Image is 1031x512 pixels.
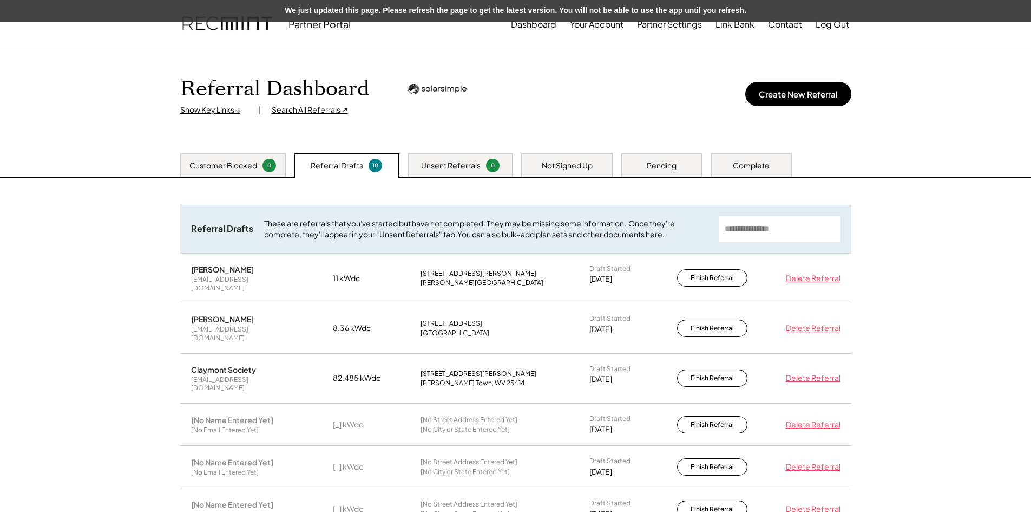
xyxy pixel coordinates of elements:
[421,329,489,338] div: [GEOGRAPHIC_DATA]
[781,273,840,284] div: Delete Referral
[191,415,273,425] div: [No Name Entered Yet]
[637,14,702,35] button: Partner Settings
[180,76,369,102] h1: Referral Dashboard
[191,325,299,342] div: [EMAIL_ADDRESS][DOMAIN_NAME]
[781,373,840,384] div: Delete Referral
[180,105,248,115] div: Show Key Links ↓
[182,6,272,43] img: recmint-logotype%403x.png
[421,468,510,476] div: [No City or State Entered Yet]
[589,424,612,435] div: [DATE]
[733,160,770,171] div: Complete
[189,160,257,171] div: Customer Blocked
[191,457,273,467] div: [No Name Entered Yet]
[264,161,274,170] div: 0
[589,365,631,373] div: Draft Started
[264,218,708,239] div: These are referrals that you've started but have not completed. They may be missing some informat...
[333,462,387,472] div: [_] kWdc
[488,161,498,170] div: 0
[191,375,299,392] div: [EMAIL_ADDRESS][DOMAIN_NAME]
[647,160,677,171] div: Pending
[781,323,840,334] div: Delete Referral
[191,223,253,235] div: Referral Drafts
[677,458,747,476] button: Finish Referral
[511,14,556,35] button: Dashboard
[589,264,631,273] div: Draft Started
[288,18,351,30] div: Partner Portal
[457,229,665,239] a: You can also bulk-add plan sets and other documents here.
[677,269,747,287] button: Finish Referral
[421,269,536,278] div: [STREET_ADDRESS][PERSON_NAME]
[421,379,525,387] div: [PERSON_NAME] Town, WV 25414
[421,500,517,509] div: [No Street Address Entered Yet]
[191,314,254,324] div: [PERSON_NAME]
[421,425,510,434] div: [No City or State Entered Yet]
[745,82,851,106] button: Create New Referral
[589,314,631,323] div: Draft Started
[191,500,273,509] div: [No Name Entered Yet]
[589,374,612,385] div: [DATE]
[333,419,387,430] div: [_] kWdc
[421,278,543,287] div: [PERSON_NAME][GEOGRAPHIC_DATA]
[781,419,840,430] div: Delete Referral
[191,275,299,292] div: [EMAIL_ADDRESS][DOMAIN_NAME]
[816,14,849,35] button: Log Out
[589,274,612,284] div: [DATE]
[191,426,259,435] div: [No Email Entered Yet]
[407,84,467,94] img: Logo_Horizontal-Black.png
[272,105,348,115] div: Search All Referrals ↗
[589,466,612,477] div: [DATE]
[677,370,747,387] button: Finish Referral
[715,14,754,35] button: Link Bank
[570,14,623,35] button: Your Account
[781,462,840,472] div: Delete Referral
[370,161,380,170] div: 10
[191,468,259,477] div: [No Email Entered Yet]
[421,416,517,424] div: [No Street Address Entered Yet]
[191,365,256,374] div: Claymont Society
[589,499,631,508] div: Draft Started
[333,273,387,284] div: 11 kWdc
[589,324,612,335] div: [DATE]
[589,414,631,423] div: Draft Started
[421,458,517,466] div: [No Street Address Entered Yet]
[421,319,482,328] div: [STREET_ADDRESS]
[421,370,536,378] div: [STREET_ADDRESS][PERSON_NAME]
[333,323,387,334] div: 8.36 kWdc
[421,160,481,171] div: Unsent Referrals
[589,457,631,465] div: Draft Started
[311,160,363,171] div: Referral Drafts
[259,105,261,115] div: |
[677,416,747,433] button: Finish Referral
[191,264,254,274] div: [PERSON_NAME]
[768,14,802,35] button: Contact
[333,373,387,384] div: 82.485 kWdc
[677,320,747,337] button: Finish Referral
[542,160,593,171] div: Not Signed Up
